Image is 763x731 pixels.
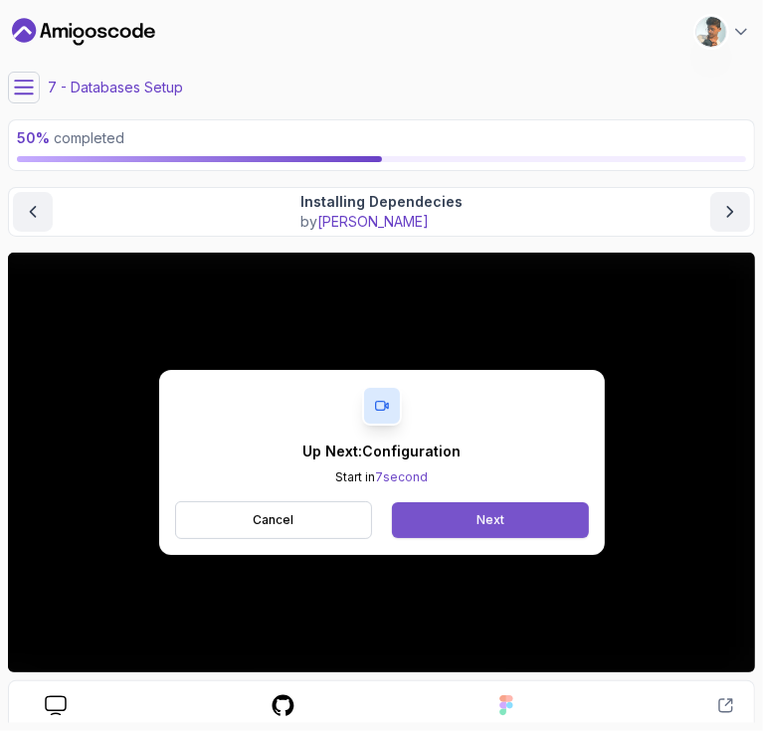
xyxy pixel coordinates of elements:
p: Up Next: Configuration [302,442,461,461]
p: Start in [302,469,461,485]
p: 7 - Databases Setup [48,78,183,97]
div: Next [477,512,504,528]
button: user profile image [695,16,751,48]
button: Next [392,502,588,538]
span: 50 % [17,129,50,146]
span: 7 second [375,469,428,484]
span: completed [17,129,124,146]
p: Cancel [253,512,293,528]
a: course slides [29,695,83,716]
button: previous content [13,192,53,232]
span: [PERSON_NAME] [317,213,429,230]
img: user profile image [696,17,726,47]
button: Cancel [175,501,373,539]
p: by [300,212,463,232]
iframe: 1 - Installing Dependecies [8,253,755,672]
a: course repo [255,693,311,718]
p: Installing Dependecies [300,192,463,212]
a: Dashboard [12,16,155,48]
button: next content [710,192,750,232]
